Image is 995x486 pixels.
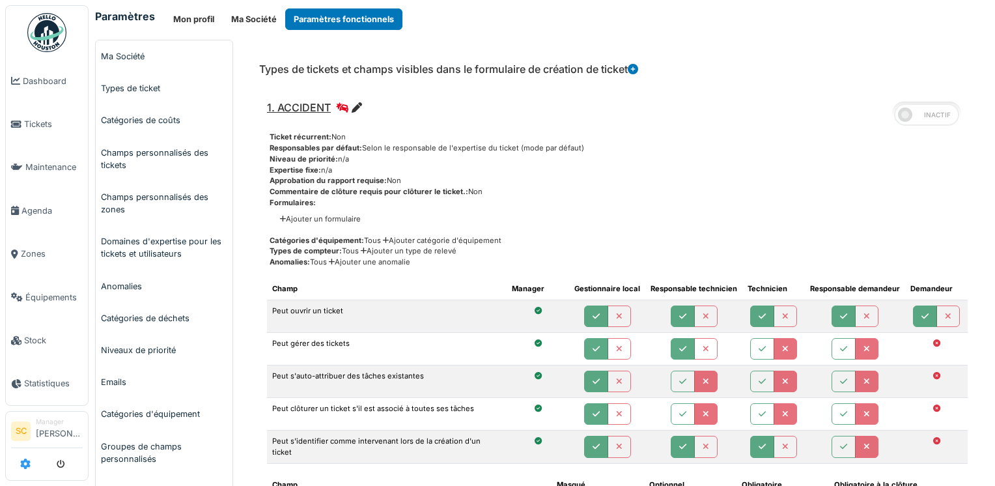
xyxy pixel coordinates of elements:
[96,104,232,136] a: Catégories de coûts
[96,302,232,334] a: Catégories de déchets
[96,334,232,366] a: Niveaux de priorité
[569,278,645,300] th: Gestionnaire local
[6,189,88,232] a: Agenda
[11,417,83,448] a: SC Manager[PERSON_NAME]
[805,278,905,300] th: Responsable demandeur
[21,248,83,260] span: Zones
[742,278,805,300] th: Technicien
[6,146,88,189] a: Maintenance
[507,278,569,300] th: Manager
[267,431,507,464] td: Peut s'identifier comme intervenant lors de la création d'un ticket
[270,187,468,196] span: Commentaire de clôture requis pour clôturer le ticket.:
[24,377,83,390] span: Statistiques
[6,319,88,362] a: Stock
[96,72,232,104] a: Types de ticket
[267,332,507,365] td: Peut gérer des tickets
[6,233,88,276] a: Zones
[645,278,742,300] th: Responsable technicien
[24,118,83,130] span: Tickets
[270,257,310,266] span: Anomalies:
[36,417,83,427] div: Manager
[381,236,501,245] a: Ajouter catégorie d'équipement
[270,186,968,197] div: Non
[96,181,232,225] a: Champs personnalisés des zones
[270,154,968,165] div: n/a
[280,214,361,225] a: Ajouter un formulaire
[267,278,507,300] th: Champ
[23,75,83,87] span: Dashboard
[267,300,507,332] td: Peut ouvrir un ticket
[6,59,88,102] a: Dashboard
[96,270,232,302] a: Anomalies
[270,246,968,257] div: Tous
[270,132,968,143] div: Non
[24,334,83,347] span: Stock
[96,137,232,181] a: Champs personnalisés des tickets
[270,176,387,185] span: Approbation du rapport requise:
[27,13,66,52] img: Badge_color-CXgf-gQk.svg
[6,276,88,319] a: Équipements
[25,161,83,173] span: Maintenance
[905,278,968,300] th: Demandeur
[270,175,968,186] div: Non
[267,365,507,398] td: Peut s'auto-attribuer des tâches existantes
[270,235,968,246] div: Tous
[6,102,88,145] a: Tickets
[165,8,223,30] button: Mon profil
[96,366,232,398] a: Emails
[267,398,507,431] td: Peut clôturer un ticket s'il est associé à toutes ses tâches
[270,143,968,154] div: Selon le responsable de l'expertise du ticket (mode par défaut)
[267,101,331,114] span: 1. ACCIDENT
[270,165,968,176] div: n/a
[270,257,968,268] div: Tous
[25,291,83,304] span: Équipements
[270,165,321,175] span: Expertise fixe:
[270,236,364,245] span: Catégories d'équipement:
[270,246,342,255] span: Types de compteur:
[96,225,232,270] a: Domaines d'expertise pour les tickets et utilisateurs
[96,40,232,72] a: Ma Société
[223,8,285,30] button: Ma Société
[11,422,31,441] li: SC
[96,398,232,430] a: Catégories d'équipement
[270,154,338,164] span: Niveau de priorité:
[21,205,83,217] span: Agenda
[270,198,316,207] span: Formulaires:
[285,8,402,30] button: Paramètres fonctionnels
[359,246,456,255] a: Ajouter un type de relevé
[95,10,155,23] h6: Paramètres
[6,362,88,405] a: Statistiques
[259,63,638,76] h6: Types de tickets et champs visibles dans le formulaire de création de ticket
[327,257,410,266] a: Ajouter une anomalie
[270,132,331,141] span: Ticket récurrent:
[96,431,232,475] a: Groupes de champs personnalisés
[36,417,83,445] li: [PERSON_NAME]
[270,143,362,152] span: Responsables par défaut:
